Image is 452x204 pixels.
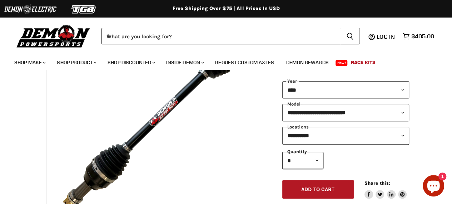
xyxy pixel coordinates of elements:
span: Log in [377,33,395,40]
a: Demon Rewards [281,55,334,70]
span: Add to cart [301,186,335,193]
a: $405.00 [399,31,438,42]
span: New! [336,60,348,66]
img: TGB Logo 2 [57,3,111,16]
select: keys [282,127,409,144]
a: Request Custom Axles [210,55,279,70]
span: $405.00 [411,33,434,40]
img: Demon Powersports [14,23,93,49]
select: modal-name [282,104,409,121]
select: Quantity [282,152,323,169]
a: Shop Product [51,55,101,70]
button: Add to cart [282,180,354,199]
select: year [282,81,409,99]
span: Share this: [364,180,390,186]
form: Product [101,28,359,44]
img: Demon Electric Logo 2 [4,3,57,16]
a: Inside Demon [161,55,208,70]
a: Log in [373,33,399,40]
aside: Share this: [364,180,407,199]
a: Race Kits [346,55,381,70]
a: Shop Make [9,55,50,70]
button: Search [341,28,359,44]
inbox-online-store-chat: Shopify online store chat [421,175,446,198]
ul: Main menu [9,52,432,70]
a: Shop Discounted [102,55,159,70]
input: When autocomplete results are available use up and down arrows to review and enter to select [101,28,341,44]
